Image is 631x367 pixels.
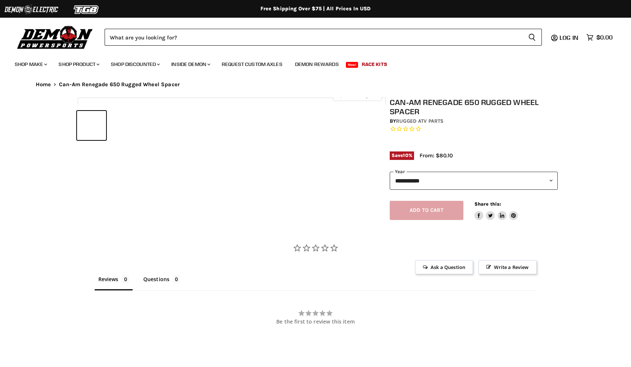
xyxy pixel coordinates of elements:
a: Rugged ATV Parts [396,118,444,124]
button: Search [522,29,542,46]
input: Search [105,29,522,46]
img: TGB Logo 2 [59,3,114,17]
div: Be the first to review this item [95,319,537,325]
a: Race Kits [356,57,393,72]
li: Reviews [95,274,133,290]
a: Inside Demon [166,57,215,72]
span: New! [346,62,358,68]
span: Click to expand [337,93,378,98]
a: Shop Make [9,57,52,72]
span: 10 [403,153,408,158]
div: by [390,117,558,125]
a: Request Custom Axles [216,57,288,72]
span: From: $80.10 [420,152,453,159]
div: Free Shipping Over $75 | All Prices In USD [21,6,610,12]
a: Log in [556,34,583,41]
span: Share this: [474,201,501,207]
span: Can-Am Renegade 650 Rugged Wheel Spacer [59,81,180,88]
a: Shop Discounted [105,57,164,72]
a: $0.00 [583,32,616,43]
span: Log in [560,34,578,41]
h1: Can-Am Renegade 650 Rugged Wheel Spacer [390,98,558,116]
button: Can-Am Renegade 650 Rugged Wheel Spacer thumbnail [77,111,106,140]
aside: Share this: [474,201,518,220]
a: Demon Rewards [290,57,344,72]
form: Product [105,29,542,46]
span: Save % [390,151,414,160]
button: Can-Am Renegade 650 Rugged Wheel Spacer thumbnail [108,111,137,140]
a: Shop Product [53,57,104,72]
span: Ask a Question [415,260,473,274]
button: Can-Am Renegade 650 Rugged Wheel Spacer thumbnail [140,111,169,140]
a: Home [36,81,51,88]
span: Write a Review [478,260,536,274]
li: Questions [140,274,184,290]
img: Demon Powersports [15,24,95,50]
select: year [390,172,558,190]
ul: Main menu [9,54,611,72]
img: Demon Electric Logo 2 [4,3,59,17]
span: $0.00 [596,34,613,41]
nav: Breadcrumbs [21,81,610,88]
span: Rated 0.0 out of 5 stars 0 reviews [390,125,558,133]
